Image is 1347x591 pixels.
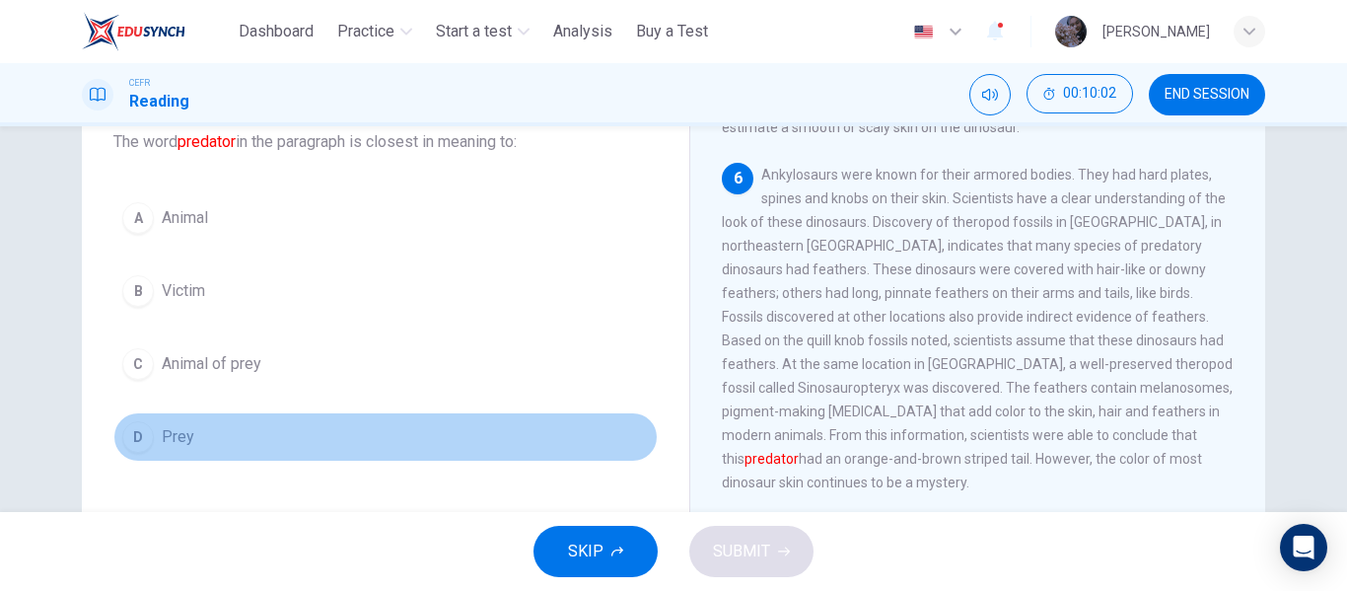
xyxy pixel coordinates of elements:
a: ELTC logo [82,12,231,51]
div: Open Intercom Messenger [1280,524,1327,571]
span: CEFR [129,76,150,90]
span: Practice [337,20,394,43]
span: END SESSION [1165,87,1249,103]
button: Start a test [428,14,537,49]
span: Ankylosaurs were known for their armored bodies. They had hard plates, spines and knobs on their ... [722,167,1233,490]
font: predator [744,451,799,467]
span: Analysis [553,20,612,43]
span: Prey [162,425,194,449]
div: [PERSON_NAME] [1102,20,1210,43]
h1: Reading [129,90,189,113]
img: ELTC logo [82,12,185,51]
button: SKIP [533,526,658,577]
button: Practice [329,14,420,49]
button: Dashboard [231,14,321,49]
span: Start a test [436,20,512,43]
span: The word in the paragraph is closest in meaning to: [113,130,658,154]
span: Dashboard [239,20,314,43]
div: B [122,275,154,307]
span: SKIP [568,538,603,565]
button: 00:10:02 [1027,74,1133,113]
button: CAnimal of prey [113,339,658,389]
button: BVictim [113,266,658,316]
span: Animal [162,206,208,230]
div: A [122,202,154,234]
div: Mute [969,74,1011,115]
div: C [122,348,154,380]
span: Victim [162,279,205,303]
div: 6 [722,163,753,194]
font: predator [177,132,236,151]
span: 00:10:02 [1063,86,1116,102]
button: Analysis [545,14,620,49]
button: DPrey [113,412,658,462]
button: AAnimal [113,193,658,243]
span: Buy a Test [636,20,708,43]
img: Profile picture [1055,16,1087,47]
span: Animal of prey [162,352,261,376]
div: Hide [1027,74,1133,115]
img: en [911,25,936,39]
div: D [122,421,154,453]
button: Buy a Test [628,14,716,49]
button: END SESSION [1149,74,1265,115]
